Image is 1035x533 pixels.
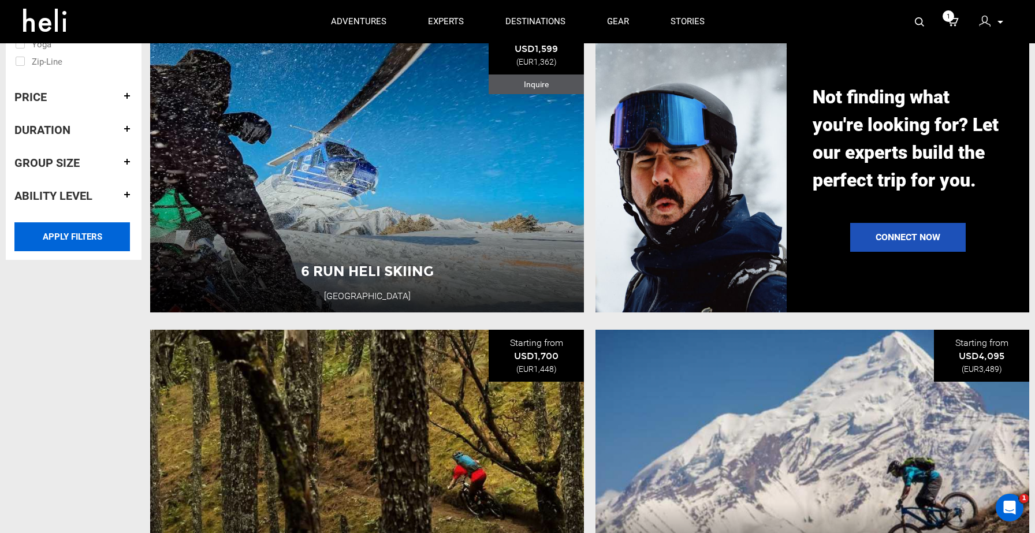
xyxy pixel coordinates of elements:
input: APPLY FILTERS [14,222,130,251]
p: Not finding what you're looking for? Let our experts build the perfect trip for you. [813,83,1004,194]
p: destinations [505,16,565,28]
h4: Duration [14,124,133,136]
h4: Price [14,91,133,103]
iframe: Intercom live chat [996,494,1023,521]
h4: Group size [14,156,133,169]
span: 1 [1019,494,1029,503]
img: search-bar-icon.svg [915,17,924,27]
img: signin-icon-3x.png [979,16,991,27]
h4: Ability Level [14,189,133,202]
p: experts [428,16,464,28]
span: 1 [943,10,954,22]
p: adventures [331,16,386,28]
a: Connect Now [850,223,966,252]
